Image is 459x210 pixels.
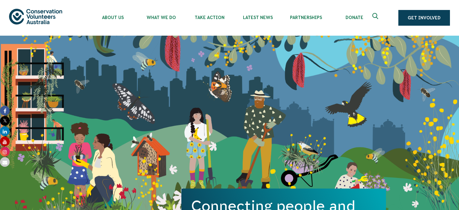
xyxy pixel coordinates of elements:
span: Latest News [234,15,282,20]
a: Get Involved [398,10,450,26]
span: Take Action [185,15,234,20]
button: Expand search box Close search box [369,11,383,25]
span: Partnerships [282,15,330,20]
span: Expand search box [372,13,380,23]
span: About Us [89,15,137,20]
span: What We Do [137,15,185,20]
span: Donate [330,15,378,20]
img: logo.svg [9,9,62,24]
